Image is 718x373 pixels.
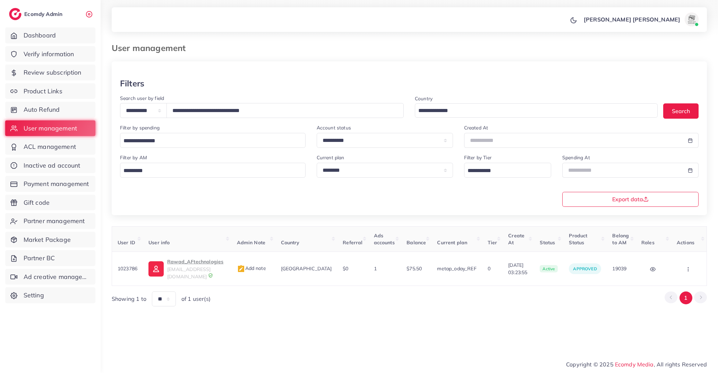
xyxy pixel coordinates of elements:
img: admin_note.cdd0b510.svg [237,265,245,273]
span: User info [148,239,170,246]
span: Auto Refund [24,105,60,114]
a: Dashboard [5,27,95,43]
p: Rawad_AFtechnologies [167,257,225,266]
span: ACL management [24,142,76,151]
a: ACL management [5,139,95,155]
span: Ad creative management [24,272,90,281]
span: Export data [612,196,649,202]
span: Product Status [569,232,587,246]
span: Inactive ad account [24,161,80,170]
span: Country [281,239,300,246]
label: Country [415,95,433,102]
a: Partner BC [5,250,95,266]
span: [DATE] 03:23:55 [508,262,529,276]
span: , All rights Reserved [654,360,707,368]
span: Gift code [24,198,50,207]
h3: User management [112,43,191,53]
span: Current plan [437,239,467,246]
label: Filter by spending [120,124,160,131]
span: Review subscription [24,68,82,77]
span: [GEOGRAPHIC_DATA] [281,265,332,272]
a: Payment management [5,176,95,192]
span: Create At [508,232,524,246]
div: Search for option [464,163,551,178]
span: Verify information [24,50,74,59]
span: active [540,265,558,273]
button: Search [663,103,699,118]
a: Gift code [5,195,95,211]
a: Setting [5,287,95,303]
span: Copyright © 2025 [566,360,707,368]
div: Search for option [120,163,306,178]
span: Add note [237,265,266,271]
img: avatar [685,12,699,26]
a: Inactive ad account [5,158,95,173]
img: logo [9,8,22,20]
span: approved [573,266,597,271]
a: [PERSON_NAME] [PERSON_NAME]avatar [580,12,701,26]
span: Partner management [24,217,85,226]
span: Tier [488,239,497,246]
span: Balance [407,239,426,246]
a: Market Package [5,232,95,248]
input: Search for option [121,166,297,176]
span: $75.50 [407,265,422,272]
div: Search for option [120,133,306,148]
img: ic-user-info.36bf1079.svg [148,261,164,277]
span: Ads accounts [374,232,395,246]
label: Account status [317,124,351,131]
input: Search for option [416,105,649,116]
label: Current plan [317,154,344,161]
a: Rawad_AFtechnologies[EMAIL_ADDRESS][DOMAIN_NAME] [148,257,225,280]
span: Showing 1 to [112,295,146,303]
a: Verify information [5,46,95,62]
input: Search for option [121,136,297,146]
label: Search user by field [120,95,164,102]
label: Filter by AM [120,154,147,161]
span: Belong to AM [612,232,629,246]
span: of 1 user(s) [181,295,211,303]
h3: Filters [120,78,144,88]
span: $0 [343,265,348,272]
span: Partner BC [24,254,55,263]
span: 0 [488,265,490,272]
h2: Ecomdy Admin [24,11,64,17]
span: metap_oday_REF [437,265,476,272]
span: 1 [374,265,377,272]
span: Referral [343,239,362,246]
input: Search for option [465,166,542,176]
span: Roles [641,239,655,246]
button: Export data [562,192,699,207]
ul: Pagination [665,291,707,304]
a: Ad creative management [5,269,95,285]
a: Ecomdy Media [615,361,654,368]
span: Admin Note [237,239,266,246]
span: Actions [677,239,694,246]
a: logoEcomdy Admin [9,8,64,20]
span: Product Links [24,87,62,96]
span: User management [24,124,77,133]
span: Payment management [24,179,89,188]
span: Market Package [24,235,71,244]
a: Auto Refund [5,102,95,118]
a: Review subscription [5,65,95,80]
button: Go to page 1 [679,291,692,304]
span: [EMAIL_ADDRESS][DOMAIN_NAME] [167,266,211,279]
a: Product Links [5,83,95,99]
p: [PERSON_NAME] [PERSON_NAME] [584,15,680,24]
span: 19039 [612,265,626,272]
a: Partner management [5,213,95,229]
label: Spending At [562,154,590,161]
img: 9CAL8B2pu8EFxCJHYAAAAldEVYdGRhdGU6Y3JlYXRlADIwMjItMTItMDlUMDQ6NTg6MzkrMDA6MDBXSlgLAAAAJXRFWHRkYXR... [208,273,213,278]
span: User ID [118,239,135,246]
span: Dashboard [24,31,56,40]
div: Search for option [415,103,658,118]
a: User management [5,120,95,136]
span: Setting [24,291,44,300]
span: 1023786 [118,265,137,272]
span: Status [540,239,555,246]
label: Created At [464,124,488,131]
label: Filter by Tier [464,154,492,161]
